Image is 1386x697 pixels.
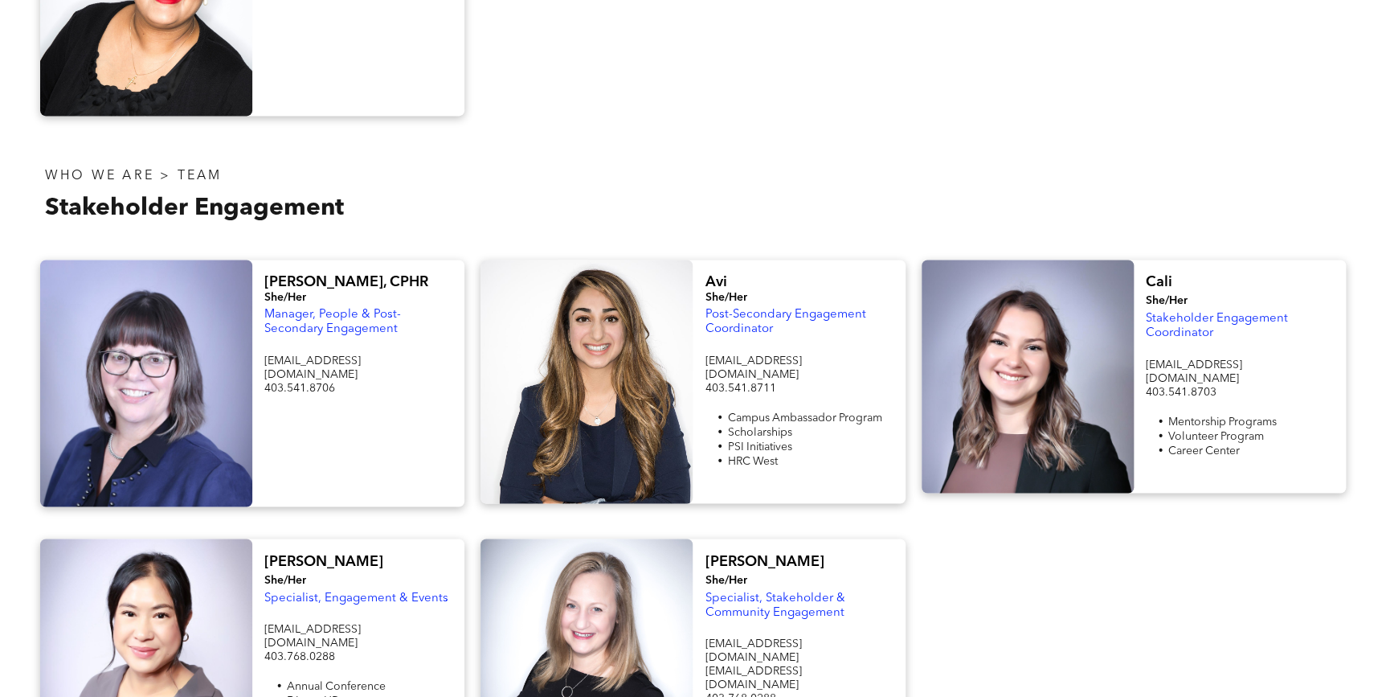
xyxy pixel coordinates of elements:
[264,623,361,648] span: [EMAIL_ADDRESS][DOMAIN_NAME]
[1146,313,1288,339] span: Stakeholder Engagement Coordinator
[1146,275,1172,289] span: Cali
[287,680,386,691] span: Annual Conference
[705,574,746,585] span: She/Her
[264,650,335,662] span: 403.768.0288
[1146,295,1188,306] span: She/Her
[705,309,865,335] span: Post-Secondary Engagement Coordinator
[1146,359,1242,383] span: [EMAIL_ADDRESS][DOMAIN_NAME]
[1168,416,1277,427] span: Mentorship Programs
[264,292,306,303] span: She/Her
[727,412,881,423] span: Campus Ambassador Program
[727,441,791,452] span: PSI Initiatives
[727,426,791,437] span: Scholarships
[264,554,383,568] span: [PERSON_NAME]
[705,355,801,379] span: [EMAIL_ADDRESS][DOMAIN_NAME]
[1168,430,1264,441] span: Volunteer Program
[705,292,746,303] span: She/Her
[705,592,844,618] span: Specialist, Stakeholder & Community Engagement
[705,665,801,690] span: [EMAIL_ADDRESS][DOMAIN_NAME]
[45,196,344,220] span: Stakeholder Engagement
[1146,386,1216,397] span: 403.541.8703
[727,455,777,466] span: HRC West
[264,592,448,604] span: Specialist, Engagement & Events
[264,382,335,393] span: 403.541.8706
[264,355,361,379] span: [EMAIL_ADDRESS][DOMAIN_NAME]
[1168,445,1240,456] span: Career Center
[264,309,401,335] span: Manager, People & Post-Secondary Engagement
[45,170,222,182] span: WHO WE ARE > TEAM
[705,638,801,662] span: [EMAIL_ADDRESS][DOMAIN_NAME]
[264,574,306,585] span: She/Her
[705,554,824,568] span: [PERSON_NAME]
[264,275,428,289] span: [PERSON_NAME], CPHR
[705,275,726,289] span: Avi
[705,382,775,393] span: 403.541.8711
